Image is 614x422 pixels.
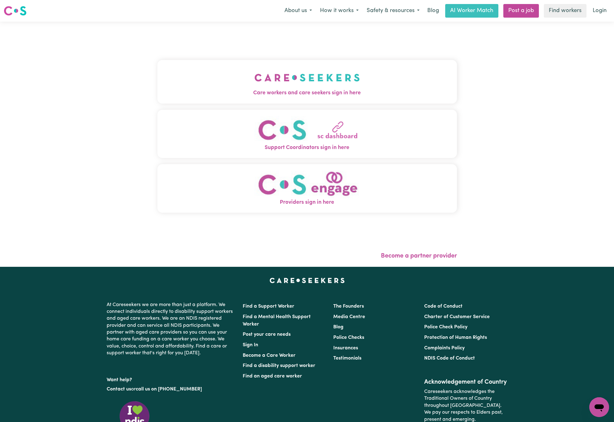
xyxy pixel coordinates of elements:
a: Become a Care Worker [243,353,296,358]
button: Support Coordinators sign in here [157,110,457,158]
a: Find an aged care worker [243,374,302,379]
a: Become a partner provider [381,253,457,259]
span: Care workers and care seekers sign in here [157,89,457,97]
button: Care workers and care seekers sign in here [157,60,457,103]
span: Providers sign in here [157,198,457,207]
a: Code of Conduct [424,304,463,309]
a: Media Centre [333,314,365,319]
a: Login [589,4,610,18]
a: Find workers [544,4,586,18]
iframe: Button to launch messaging window [589,397,609,417]
a: Protection of Human Rights [424,335,487,340]
a: Find a disability support worker [243,363,315,368]
a: Post a job [503,4,539,18]
a: NDIS Code of Conduct [424,356,475,361]
a: Sign In [243,343,258,347]
h2: Acknowledgement of Country [424,378,507,386]
p: or [107,383,235,395]
a: Blog [424,4,443,18]
a: Testimonials [333,356,361,361]
button: Safety & resources [363,4,424,17]
img: Careseekers logo [4,5,27,16]
a: Complaints Policy [424,346,465,351]
a: Contact us [107,387,131,392]
button: About us [280,4,316,17]
a: AI Worker Match [445,4,498,18]
span: Support Coordinators sign in here [157,144,457,152]
a: Find a Support Worker [243,304,294,309]
a: Post your care needs [243,332,291,337]
a: Blog [333,325,343,330]
a: Charter of Customer Service [424,314,490,319]
p: At Careseekers we are more than just a platform. We connect individuals directly to disability su... [107,299,235,359]
a: The Founders [333,304,364,309]
a: Police Checks [333,335,364,340]
a: Careseekers logo [4,4,27,18]
a: Police Check Policy [424,325,467,330]
a: Find a Mental Health Support Worker [243,314,311,327]
button: How it works [316,4,363,17]
a: call us on [PHONE_NUMBER] [136,387,202,392]
a: Careseekers home page [270,278,345,283]
button: Providers sign in here [157,164,457,213]
a: Insurances [333,346,358,351]
p: Want help? [107,374,235,383]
